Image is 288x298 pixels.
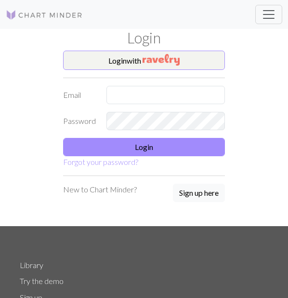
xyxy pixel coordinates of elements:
[57,86,101,104] label: Email
[14,29,274,47] h1: Login
[20,260,43,270] a: Library
[255,5,282,24] button: Toggle navigation
[143,54,180,66] img: Ravelry
[173,184,225,203] a: Sign up here
[63,184,137,195] p: New to Chart Minder?
[173,184,225,202] button: Sign up here
[6,9,83,21] img: Logo
[63,157,138,166] a: Forgot your password?
[63,51,225,70] button: Loginwith
[63,138,225,156] button: Login
[57,112,101,130] label: Password
[20,276,64,285] a: Try the demo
